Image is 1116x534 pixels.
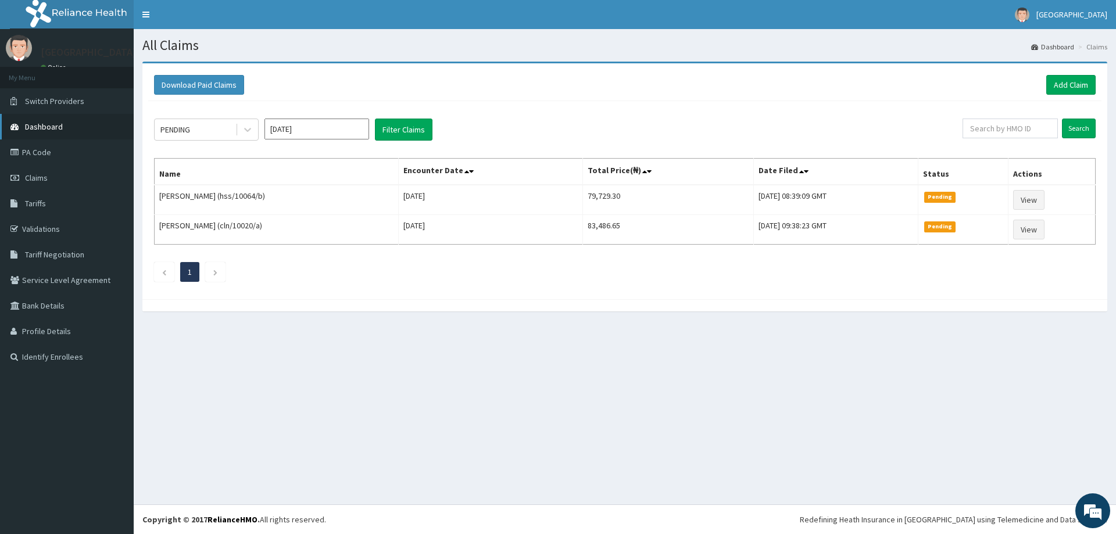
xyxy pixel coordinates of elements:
a: Online [41,63,69,71]
span: Switch Providers [25,96,84,106]
h1: All Claims [142,38,1107,53]
a: Previous page [162,267,167,277]
a: View [1013,190,1045,210]
td: 79,729.30 [583,185,754,215]
input: Select Month and Year [264,119,369,139]
div: Chat with us now [60,65,195,80]
img: User Image [6,35,32,61]
td: 83,486.65 [583,215,754,245]
a: RelianceHMO [208,514,257,525]
span: Tariffs [25,198,46,209]
th: Status [918,159,1008,185]
div: Redefining Heath Insurance in [GEOGRAPHIC_DATA] using Telemedicine and Data Science! [800,514,1107,525]
td: [DATE] [399,185,583,215]
button: Filter Claims [375,119,432,141]
td: [PERSON_NAME] (cln/10020/a) [155,215,399,245]
button: Download Paid Claims [154,75,244,95]
span: Tariff Negotiation [25,249,84,260]
div: Minimize live chat window [191,6,219,34]
th: Actions [1008,159,1096,185]
li: Claims [1075,42,1107,52]
span: Claims [25,173,48,183]
img: User Image [1015,8,1029,22]
span: We're online! [67,146,160,264]
td: [DATE] 09:38:23 GMT [753,215,918,245]
span: [GEOGRAPHIC_DATA] [1036,9,1107,20]
input: Search by HMO ID [963,119,1058,138]
a: Page 1 is your current page [188,267,192,277]
footer: All rights reserved. [134,504,1116,534]
td: [DATE] [399,215,583,245]
td: [PERSON_NAME] (hss/10064/b) [155,185,399,215]
span: Dashboard [25,121,63,132]
th: Name [155,159,399,185]
div: PENDING [160,124,190,135]
a: Next page [213,267,218,277]
th: Encounter Date [399,159,583,185]
th: Date Filed [753,159,918,185]
span: Pending [924,221,956,232]
strong: Copyright © 2017 . [142,514,260,525]
img: d_794563401_company_1708531726252_794563401 [22,58,47,87]
a: View [1013,220,1045,239]
p: [GEOGRAPHIC_DATA] [41,47,137,58]
a: Add Claim [1046,75,1096,95]
textarea: Type your message and hit 'Enter' [6,317,221,358]
td: [DATE] 08:39:09 GMT [753,185,918,215]
a: Dashboard [1031,42,1074,52]
input: Search [1062,119,1096,138]
span: Pending [924,192,956,202]
th: Total Price(₦) [583,159,754,185]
